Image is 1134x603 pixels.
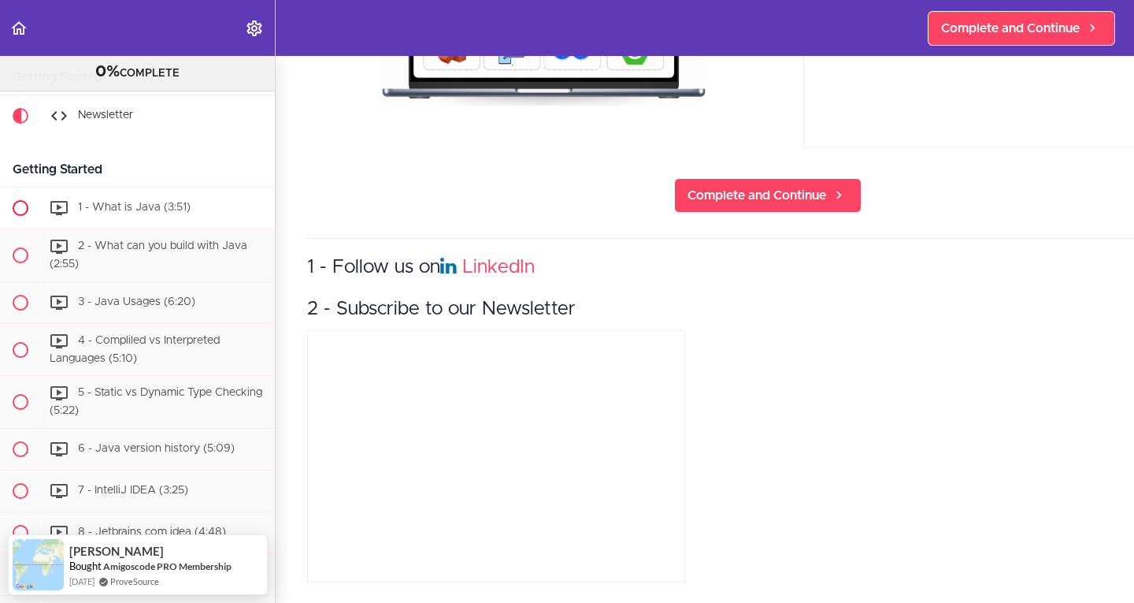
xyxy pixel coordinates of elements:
span: 3 - Java Usages (6:20) [78,296,195,307]
a: LinkedIn [462,258,535,277]
span: Complete and Continue [941,19,1080,38]
span: 5 - Static vs Dynamic Type Checking (5:22) [50,387,262,416]
span: 1 - What is Java (3:51) [78,202,191,213]
span: 0% [95,64,120,80]
span: 2 - What can you build with Java (2:55) [50,240,247,270]
svg: Settings Menu [245,19,264,38]
span: Complete and Continue [687,186,826,205]
span: [DATE] [69,575,94,588]
span: 6 - Java version history (5:09) [78,443,235,454]
span: 7 - IntelliJ IDEA (3:25) [78,485,188,496]
a: Complete and Continue [928,11,1115,46]
div: COMPLETE [20,62,255,83]
a: Amigoscode PRO Membership [103,560,232,572]
span: Bought [69,560,102,572]
img: provesource social proof notification image [13,539,64,590]
span: 8 - Jetbrains com_idea (4:48) [78,527,226,538]
svg: Back to course curriculum [9,19,28,38]
a: ProveSource [110,575,159,588]
span: 4 - Compliled vs Interpreted Languages (5:10) [50,335,220,364]
span: [PERSON_NAME] [69,545,164,558]
span: Newsletter [78,110,133,121]
a: Complete and Continue [674,178,862,213]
